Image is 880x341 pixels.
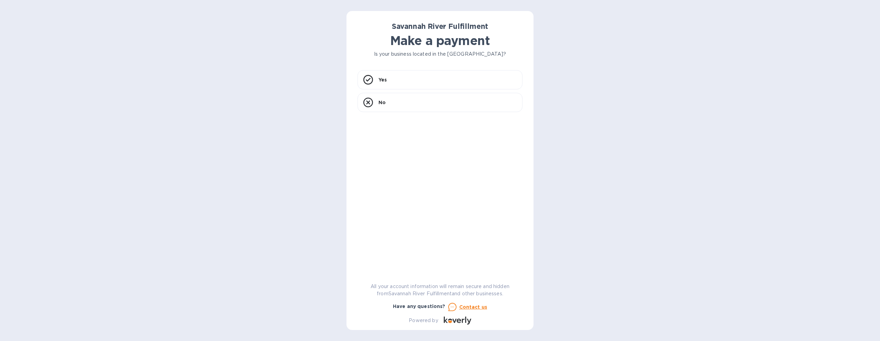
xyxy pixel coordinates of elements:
p: No [378,99,386,106]
p: Yes [378,76,387,83]
b: Savannah River Fulfillment [392,22,488,31]
p: Is your business located in the [GEOGRAPHIC_DATA]? [357,51,522,58]
p: All your account information will remain secure and hidden from Savannah River Fulfillment and ot... [357,283,522,297]
h1: Make a payment [357,33,522,48]
u: Contact us [459,304,487,310]
b: Have any questions? [393,304,445,309]
p: Powered by [409,317,438,324]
